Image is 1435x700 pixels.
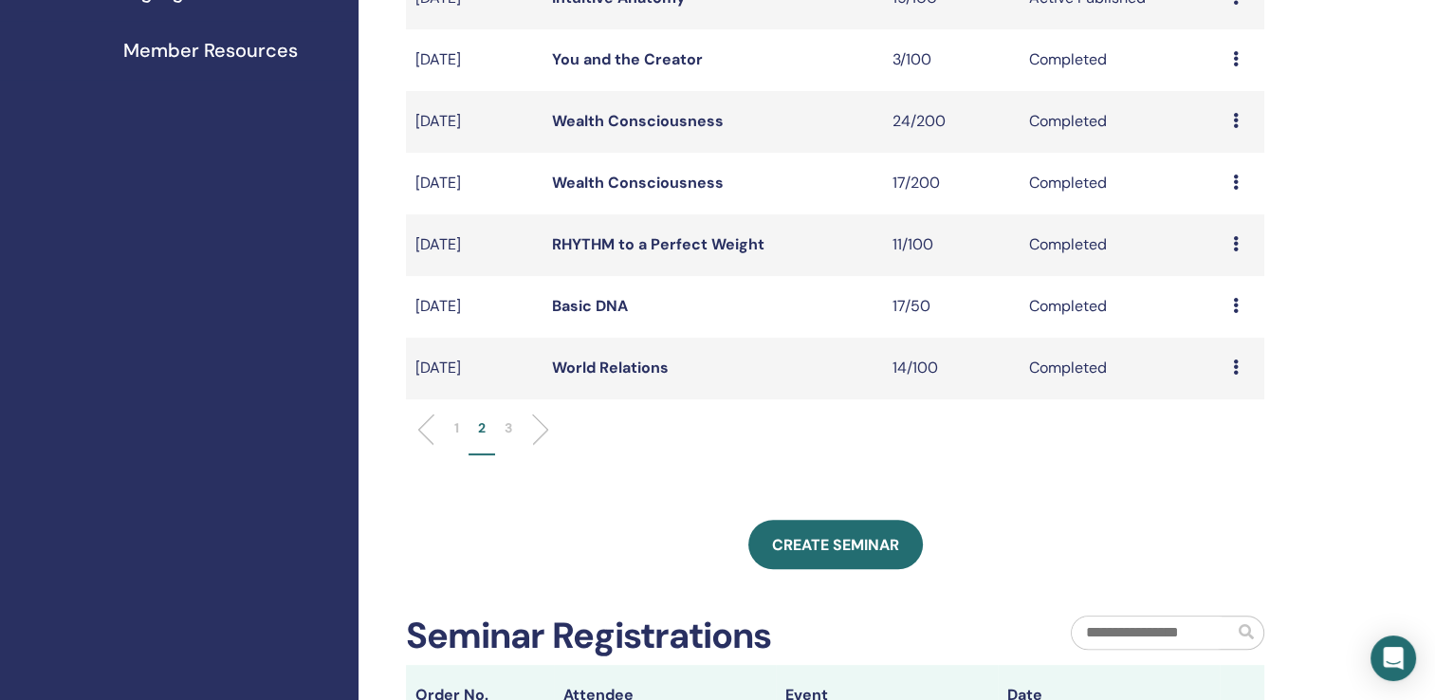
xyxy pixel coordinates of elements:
[883,91,1020,153] td: 24/200
[406,153,543,214] td: [DATE]
[478,418,486,438] p: 2
[1019,276,1223,338] td: Completed
[748,520,923,569] a: Create seminar
[883,29,1020,91] td: 3/100
[883,153,1020,214] td: 17/200
[552,49,703,69] a: You and the Creator
[406,338,543,399] td: [DATE]
[1019,29,1223,91] td: Completed
[552,234,764,254] a: RHYTHM to a Perfect Weight
[883,214,1020,276] td: 11/100
[505,418,512,438] p: 3
[1019,338,1223,399] td: Completed
[552,111,724,131] a: Wealth Consciousness
[454,418,459,438] p: 1
[883,276,1020,338] td: 17/50
[1371,636,1416,681] div: Open Intercom Messenger
[123,36,298,64] span: Member Resources
[406,276,543,338] td: [DATE]
[552,358,669,378] a: World Relations
[406,214,543,276] td: [DATE]
[552,296,628,316] a: Basic DNA
[772,535,899,555] span: Create seminar
[552,173,724,193] a: Wealth Consciousness
[1019,153,1223,214] td: Completed
[406,29,543,91] td: [DATE]
[1019,91,1223,153] td: Completed
[1019,214,1223,276] td: Completed
[883,338,1020,399] td: 14/100
[406,91,543,153] td: [DATE]
[406,615,771,658] h2: Seminar Registrations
